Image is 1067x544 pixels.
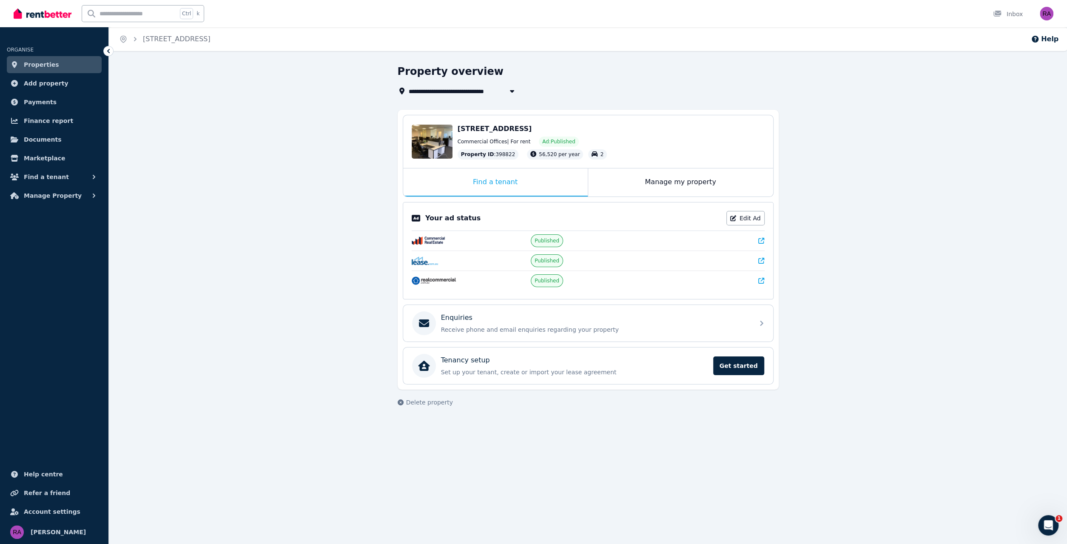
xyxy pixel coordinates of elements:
span: Documents [24,134,62,145]
p: Receive phone and email enquiries regarding your property [441,325,749,334]
a: EnquiriesReceive phone and email enquiries regarding your property [403,305,773,342]
div: : 398822 [458,149,519,159]
span: Delete property [406,398,453,407]
img: RealCommercial.com.au [412,276,456,285]
a: Account settings [7,503,102,520]
div: Manage my property [588,168,773,197]
span: Manage Property [24,191,82,201]
span: Published [535,237,559,244]
span: Properties [24,60,59,70]
iframe: Intercom live chat [1038,515,1058,535]
span: Payments [24,97,57,107]
span: 1 [1056,515,1062,522]
a: Finance report [7,112,102,129]
button: Manage Property [7,187,102,204]
button: Delete property [398,398,453,407]
img: Rosa Acland [10,525,24,539]
span: Commercial Offices | For rent [458,138,531,145]
p: Set up your tenant, create or import your lease agreement [441,368,708,376]
img: Lease.com.au [412,256,438,265]
img: Rosa Acland [1040,7,1053,20]
a: Documents [7,131,102,148]
h1: Property overview [398,65,504,78]
p: Tenancy setup [441,355,490,365]
a: Edit Ad [726,211,765,225]
span: Marketplace [24,153,65,163]
span: ORGANISE [7,47,34,53]
a: Refer a friend [7,484,102,501]
span: Published [535,257,559,264]
span: [STREET_ADDRESS] [458,125,532,133]
a: Tenancy setupSet up your tenant, create or import your lease agreementGet started [403,347,773,384]
span: [PERSON_NAME] [31,527,86,537]
span: Get started [713,356,764,375]
span: Find a tenant [24,172,69,182]
span: 2 [600,151,603,157]
p: Your ad status [425,213,481,223]
div: Find a tenant [403,168,588,197]
div: Inbox [993,10,1023,18]
span: k [196,10,199,17]
img: CommercialRealEstate.com.au [412,236,445,245]
a: Help centre [7,466,102,483]
a: Add property [7,75,102,92]
span: Finance report [24,116,73,126]
span: Published [535,277,559,284]
a: [STREET_ADDRESS] [143,35,211,43]
span: Refer a friend [24,488,70,498]
a: Properties [7,56,102,73]
nav: Breadcrumb [109,27,221,51]
img: RentBetter [14,7,71,20]
span: Property ID [461,151,494,158]
p: Enquiries [441,313,472,323]
span: Ctrl [180,8,193,19]
span: Help centre [24,469,63,479]
button: Find a tenant [7,168,102,185]
span: Ad: Published [542,138,575,145]
span: Account settings [24,507,80,517]
span: Add property [24,78,68,88]
span: 56,520 per year [539,151,580,157]
a: Payments [7,94,102,111]
button: Help [1031,34,1058,44]
a: Marketplace [7,150,102,167]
